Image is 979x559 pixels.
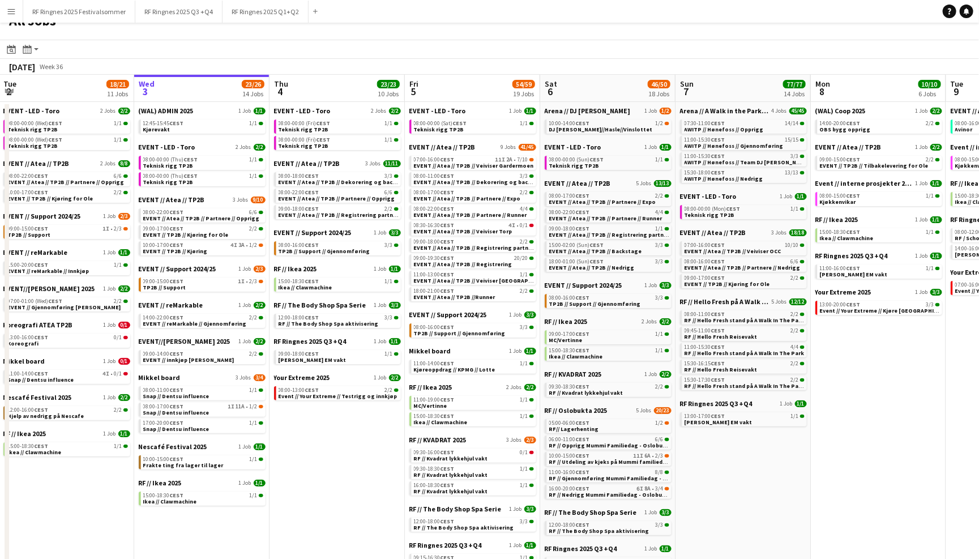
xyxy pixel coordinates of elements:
span: 6/6 [250,210,258,215]
div: EVENT - LED - Toro2 Jobs2/208:00-00:00 (Wed)CEST1/1Teknisk rigg TP2B08:00-00:00 (Wed)CEST1/1Tekni... [3,106,130,159]
a: EVENT - LED - Toro1 Job1/1 [409,106,536,115]
div: • [414,157,534,163]
span: Arena // DJ Walkie [545,106,631,115]
span: 14:00-20:00 [820,121,861,126]
div: EVENT // Support 2024/251 Job3/308:00-16:00CEST3/3TP2B // Support // Gjennomføring [274,228,401,264]
span: 08:00-00:00 (Thu) [143,157,198,163]
span: 09:00-17:00 [143,226,184,232]
span: EVENT // Atea // TP2B [680,228,746,237]
span: 1/1 [114,121,122,126]
span: 1/2 [656,121,664,126]
div: RF // Ikea 20251 Job1/115:00-18:30CEST1/1Ikea // Clawmachine [815,215,942,251]
span: 08:00-00:00 (Thu) [143,173,198,179]
span: 2/2 [656,193,664,199]
span: EVENT // Atea // TP2B // Partnere // Runner [414,211,527,219]
span: 2/2 [385,206,393,212]
span: 1/1 [660,144,672,151]
span: CEST [35,189,49,196]
span: AWITP // Hønefoss // Nedrigg [685,175,763,182]
span: EVENT // TP2B // Kjøring for Ole [143,231,229,238]
div: EVENT // Atea // TP2B3 Jobs18/1807:00-16:00CEST10/10EVENT // Atea // TP2B // Veiviser OCC08:00-16... [680,228,807,297]
button: RF Ringnes 2025 Festivalsommer [23,1,135,23]
span: 08:00-00:00 (Sun) [549,157,604,163]
a: 08:00-00:00 (Wed)CEST1/1Teknisk rigg TP2B [8,120,128,133]
span: 11/11 [383,160,401,167]
a: EVENT - LED - Toro2 Jobs2/2 [139,143,266,151]
span: 08:00-11:00 [414,173,455,179]
span: 07:30-11:00 [685,121,725,126]
span: 8/8 [118,160,130,167]
span: 1/1 [656,226,664,232]
span: EVENT // Atea // TP2B // Partnere // Runner [549,215,662,222]
span: Teknisk rigg TP2B [8,126,58,133]
a: 08:00-18:00CEST3/3EVENT // Atea // TP2B // Dekorering og backstage oppsett [279,172,399,185]
span: 08:00-22:00 [279,190,319,195]
span: CEST [317,120,331,127]
div: (WAL) Coop 20251 Job2/214:00-20:00CEST2/2OBS bygg opprigg [815,106,942,143]
span: CEST [441,221,455,229]
span: CEST [184,156,198,163]
span: 9/10 [251,197,266,203]
span: CEST [847,156,861,163]
span: 1/1 [250,121,258,126]
div: • [414,223,534,228]
span: 4I [509,223,516,228]
span: 08:00-00:00 (Fri) [279,137,331,143]
span: 08:00-00:00 (Fri) [279,121,331,126]
span: 2 Jobs [236,144,251,151]
a: 08:00-00:00 (Thu)CEST1/1Teknisk rigg TP2B [143,172,263,185]
span: CEST [711,120,725,127]
a: EVENT // Atea // TP2B1 Job2/2 [815,143,942,151]
span: Teknisk rigg TP2B [279,126,329,133]
span: CEST [576,120,590,127]
span: 09:00-15:00 [8,226,49,232]
span: 3/3 [385,173,393,179]
a: 08:30-16:30CEST4I•0/1EVENT // Atea // TP2B // Veiviser Torp [414,221,534,234]
div: EVENT - LED - Toro1 Job1/108:00-00:00 (Sun)CEST1/1Teknisk rigg TP2B [545,143,672,179]
a: 14:00-20:00CEST2/2OBS bygg opprigg [820,120,940,133]
span: 11:00-15:30 [685,137,725,143]
div: Arena // A Walk in the Park 20254 Jobs45/4507:30-11:00CEST14/14AWITP // Hønefoss // Opprigg11:00-... [680,106,807,192]
span: AWITP // Hønefoss // Team DJ Walkie [685,159,810,166]
span: 1/1 [656,157,664,163]
span: EVENT // Atea // TP2B // Partnere // Opprigg [143,215,260,222]
span: 2A [507,157,513,163]
span: 08:00-17:00 [414,190,455,195]
span: Teknisk rigg TP2B [143,162,194,169]
div: EVENT - LED - Toro1 Job1/108:00-00:00 (Mon)CEST1/1Teknisk rigg TP2B [680,192,807,228]
span: EVENT // Atea // TP2B // Dekorering og backstage oppsett [279,178,437,186]
span: 1 Job [780,193,793,200]
div: EVENT // Atea // TP2B1 Job2/209:00-15:00CEST2/2EVENT // TP2B // Tilbakelevering for Ole [815,143,942,179]
span: 2/2 [250,226,258,232]
span: CEST [711,169,725,176]
span: 09:00-18:00 [549,226,590,232]
span: Teknisk rigg TP2B [549,162,600,169]
span: 1 Job [104,213,116,220]
div: EVENT // Atea // TP2B9 Jobs41/4507:00-16:00CEST11I2A•7/10EVENT // Atea // TP2B // Veiviser Garder... [409,143,536,310]
span: 1/1 [930,216,942,223]
span: CEST [576,192,590,199]
a: 11:00-15:30CEST3/3AWITP // Hønefoss // Team DJ [PERSON_NAME] [685,152,805,165]
span: 2/2 [118,108,130,114]
button: RF Ringnes 2025 Q1+Q2 [223,1,309,23]
a: 07:30-11:00CEST14/14AWITP // Hønefoss // Opprigg [685,120,805,133]
span: 3 Jobs [233,197,249,203]
span: 2/2 [926,157,934,163]
span: 13/13 [785,170,799,176]
span: 2 Jobs [371,108,387,114]
a: 08:00-22:00CEST4/4EVENT // Atea // TP2B // Partnere // Runner [414,205,534,218]
span: CEST [170,225,184,232]
span: CEST [590,156,604,163]
span: 1I [103,226,110,232]
div: Event // interne prosjekter 20251 Job1/108:00-15:00CEST1/1Kjøkkenvikar [815,179,942,215]
span: 3 Jobs [772,229,787,236]
a: 12:45-15:45CEST1/1Kjørevakt [143,120,263,133]
span: CEST [441,189,455,196]
span: EVENT - LED - Toro [3,106,60,115]
span: CEST [184,172,198,180]
span: 08:30-16:30 [414,223,455,228]
span: EVENT // Atea // TP2B [409,143,476,151]
span: AWITP // Hønefoss // Opprigg [685,126,764,133]
span: 08:00-22:00 [8,173,49,179]
a: 09:00-18:00CEST2/2EVENT // Atea // TP2B // Registrering partnere [279,205,399,218]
